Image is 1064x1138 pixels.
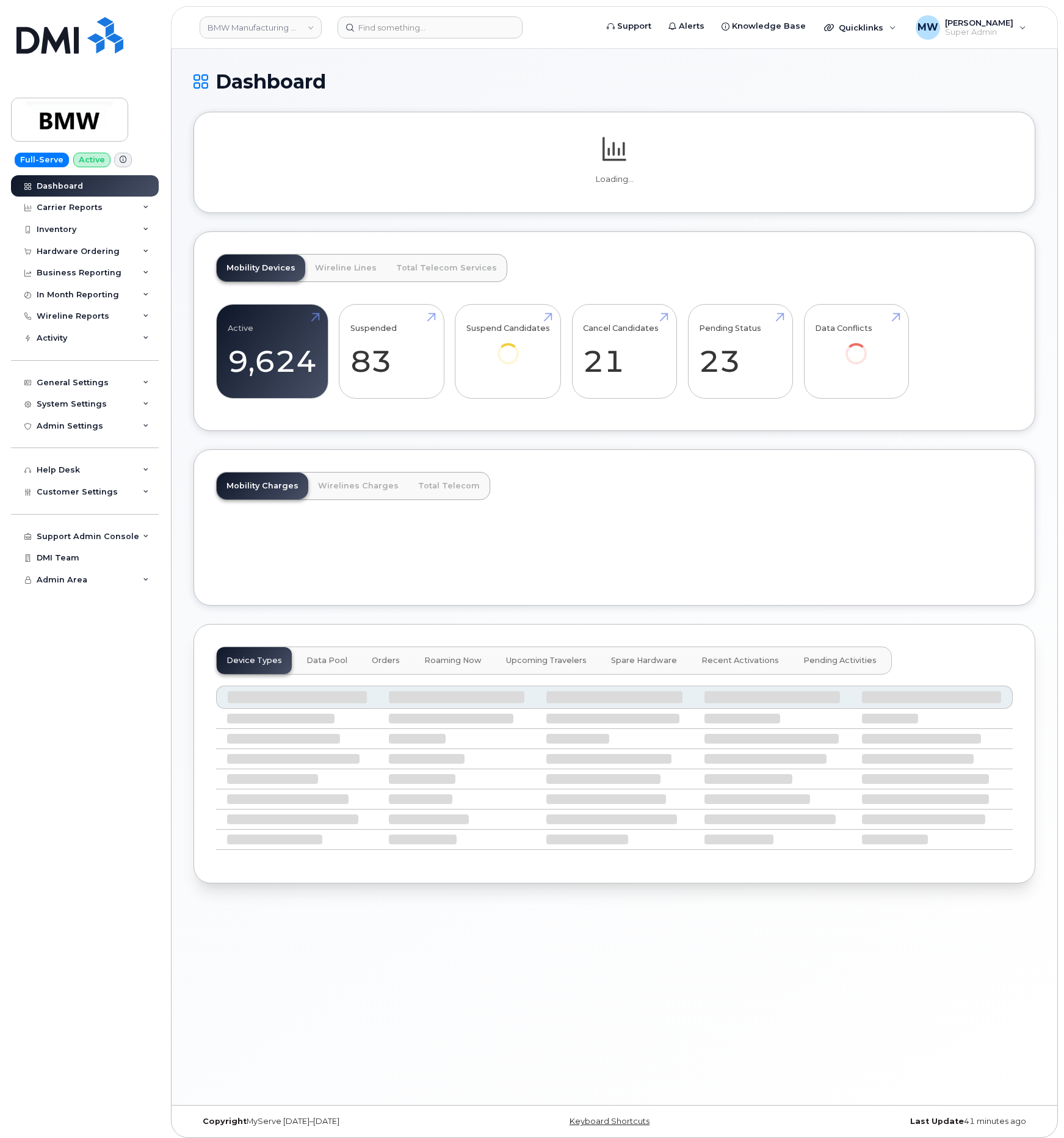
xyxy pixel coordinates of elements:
[306,656,347,665] span: Data Pool
[910,1117,964,1126] strong: Last Update
[408,473,490,499] a: Total Telecom
[308,473,408,499] a: Wirelines Charges
[305,255,386,281] a: Wireline Lines
[506,656,587,665] span: Upcoming Travelers
[386,255,507,281] a: Total Telecom Services
[372,656,400,665] span: Orders
[216,174,1013,185] p: Loading...
[803,656,877,665] span: Pending Activities
[583,311,665,392] a: Cancel Candidates 21
[194,1117,474,1126] div: MyServe [DATE]–[DATE]
[699,311,781,392] a: Pending Status 23
[203,1117,247,1126] strong: Copyright
[217,473,308,499] a: Mobility Charges
[755,1117,1035,1126] div: 41 minutes ago
[466,311,550,382] a: Suspend Candidates
[611,656,677,665] span: Spare Hardware
[570,1117,650,1126] a: Keyboard Shortcuts
[217,255,305,281] a: Mobility Devices
[194,71,1035,92] h1: Dashboard
[228,311,317,392] a: Active 9,624
[701,656,779,665] span: Recent Activations
[350,311,433,392] a: Suspended 83
[424,656,482,665] span: Roaming Now
[815,311,897,382] a: Data Conflicts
